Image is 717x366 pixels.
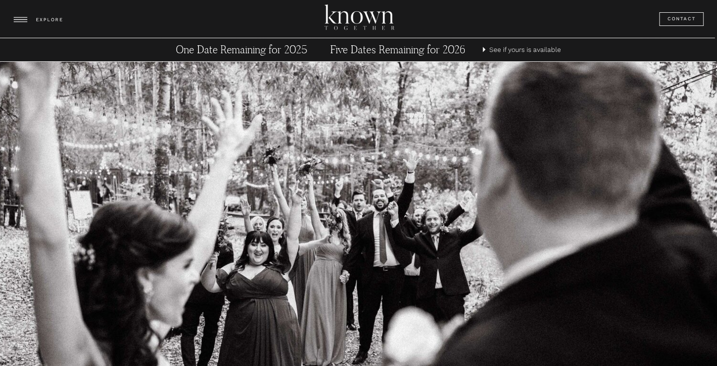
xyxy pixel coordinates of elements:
[154,43,330,57] a: One Date Remaining for 2025
[310,43,486,57] a: Five Dates Remaining for 2026
[36,16,65,25] h3: EXPLORE
[668,15,697,24] a: Contact
[489,44,563,56] a: See if yours is available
